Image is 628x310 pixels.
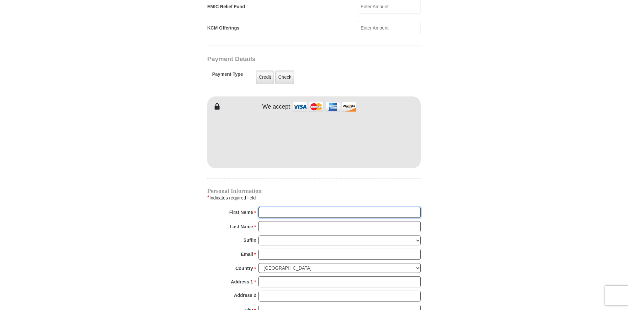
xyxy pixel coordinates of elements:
[207,55,375,63] h3: Payment Details
[229,208,253,217] strong: First Name
[230,222,253,231] strong: Last Name
[207,3,245,10] label: EMIC Relief Fund
[212,72,243,80] h5: Payment Type
[358,21,421,35] input: Enter Amount
[207,188,421,194] h4: Personal Information
[241,250,253,259] strong: Email
[235,264,253,273] strong: Country
[262,103,290,111] h4: We accept
[256,71,274,84] label: Credit
[234,291,256,300] strong: Address 2
[243,236,256,245] strong: Suffix
[231,277,253,286] strong: Address 1
[275,71,294,84] label: Check
[207,194,421,202] div: Indicates required field
[292,100,357,114] img: credit cards accepted
[207,25,239,31] label: KCM Offerings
